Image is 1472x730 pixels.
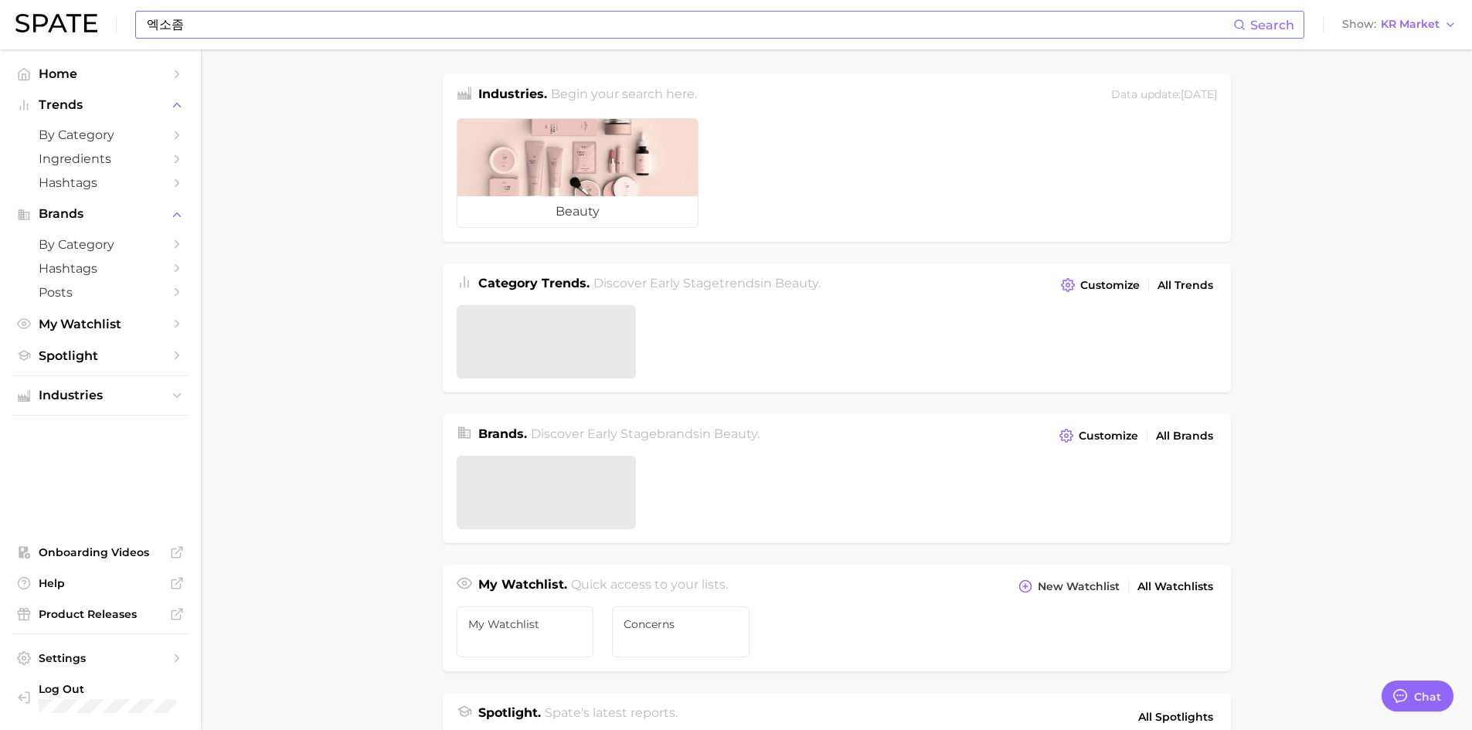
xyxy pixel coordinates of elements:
span: Industries [39,389,162,402]
a: Spotlight [12,344,189,368]
button: ShowKR Market [1338,15,1460,35]
a: Hashtags [12,171,189,195]
a: My Watchlist [457,606,594,657]
a: Concerns [612,606,750,657]
button: Brands [12,202,189,226]
a: Log out. Currently logged in with e-mail jkno@cosmax.com. [12,677,189,718]
span: All Brands [1156,430,1213,443]
span: My Watchlist [39,317,162,331]
div: Data update: [DATE] [1111,85,1217,106]
a: by Category [12,233,189,256]
a: All Trends [1154,275,1217,296]
span: Hashtags [39,175,162,190]
span: Spotlight [39,348,162,363]
span: Onboarding Videos [39,545,162,559]
a: Hashtags [12,256,189,280]
span: Show [1342,20,1376,29]
h2: Spate's latest reports. [545,704,678,730]
button: Customize [1056,425,1141,446]
a: All Spotlights [1134,704,1217,730]
button: Customize [1057,274,1143,296]
span: Help [39,576,162,590]
button: Industries [12,384,189,407]
span: Brands . [478,426,527,441]
span: by Category [39,127,162,142]
span: Customize [1079,430,1138,443]
a: Onboarding Videos [12,541,189,564]
span: KR Market [1381,20,1440,29]
a: Help [12,572,189,595]
span: New Watchlist [1038,580,1120,593]
a: All Watchlists [1134,576,1217,597]
span: by Category [39,237,162,252]
span: Search [1250,18,1294,32]
h2: Quick access to your lists. [571,576,728,597]
span: All Watchlists [1137,580,1213,593]
button: Trends [12,93,189,117]
span: beauty [714,426,757,441]
a: Home [12,62,189,86]
h1: Industries. [478,85,547,106]
h1: My Watchlist. [478,576,567,597]
span: My Watchlist [468,618,583,630]
span: Discover Early Stage brands in . [531,426,760,441]
span: Brands [39,207,162,221]
span: Category Trends . [478,276,590,290]
a: Settings [12,647,189,670]
a: by Category [12,123,189,147]
a: Product Releases [12,603,189,626]
a: Ingredients [12,147,189,171]
a: Posts [12,280,189,304]
span: Ingredients [39,151,162,166]
a: My Watchlist [12,312,189,336]
span: Concerns [624,618,738,630]
span: Settings [39,651,162,665]
span: beauty [775,276,818,290]
h2: Begin your search here. [551,85,697,106]
input: Search here for a brand, industry, or ingredient [145,12,1233,38]
span: All Spotlights [1138,708,1213,726]
span: Posts [39,285,162,300]
span: Product Releases [39,607,162,621]
button: New Watchlist [1015,576,1123,597]
span: Log Out [39,682,176,696]
a: beauty [457,118,699,228]
span: All Trends [1158,279,1213,292]
span: Hashtags [39,261,162,276]
span: Home [39,66,162,81]
span: Trends [39,98,162,112]
h1: Spotlight. [478,704,541,730]
span: Discover Early Stage trends in . [593,276,821,290]
img: SPATE [15,14,97,32]
span: Customize [1080,279,1140,292]
a: All Brands [1152,426,1217,446]
span: beauty [457,196,698,227]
